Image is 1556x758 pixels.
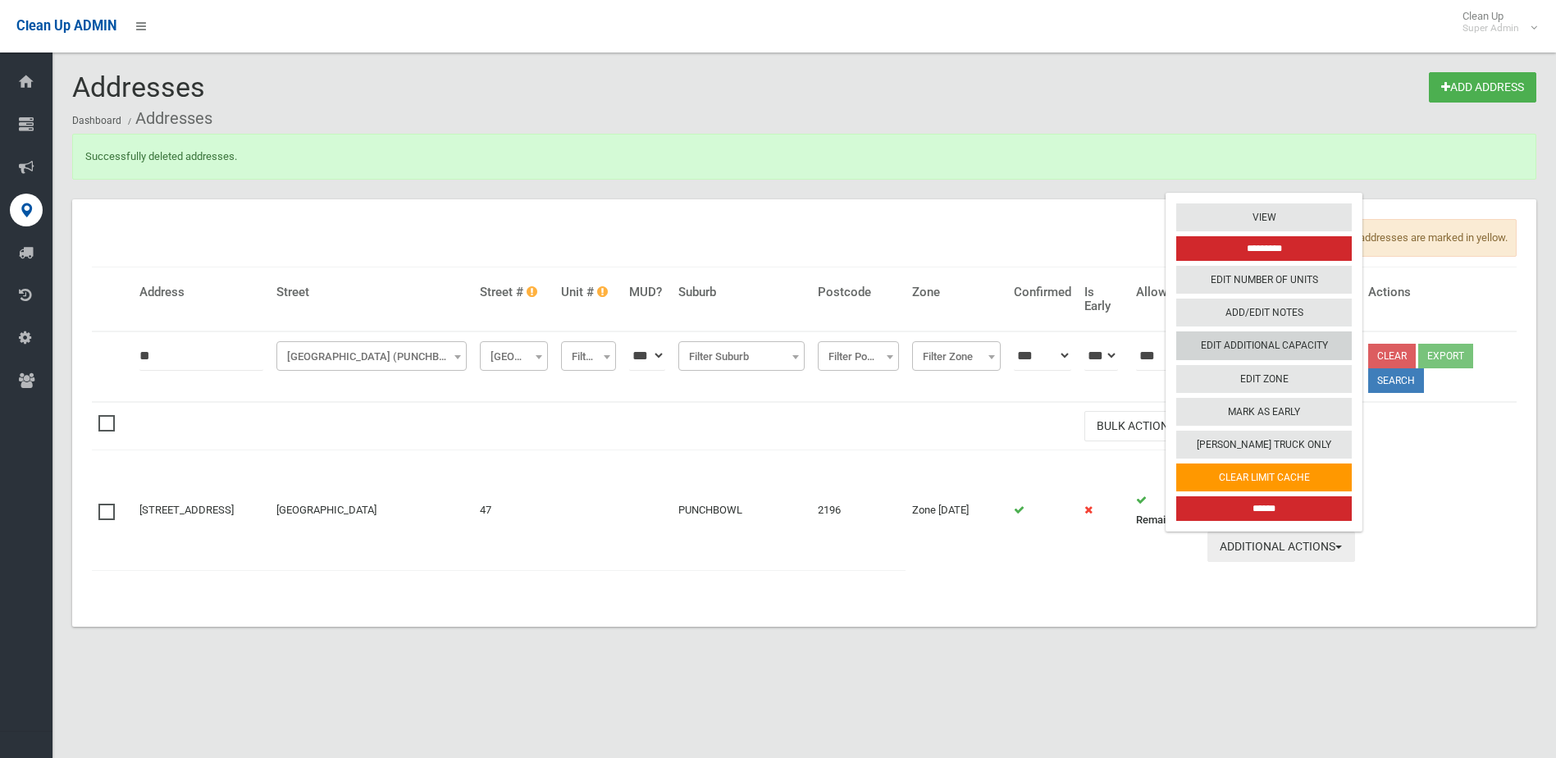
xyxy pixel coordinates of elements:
[72,115,121,126] a: Dashboard
[16,18,116,34] span: Clean Up ADMIN
[1176,299,1352,326] a: Add/Edit Notes
[276,341,467,371] span: Kensington Street (PUNCHBOWL)
[480,285,547,299] h4: Street #
[1462,22,1519,34] small: Super Admin
[916,345,997,368] span: Filter Zone
[124,103,212,134] li: Addresses
[818,285,899,299] h4: Postcode
[473,450,554,570] td: 47
[1176,203,1352,231] a: View
[811,450,906,570] td: 2196
[912,285,1001,299] h4: Zone
[672,450,811,570] td: PUNCHBOWL
[906,450,1007,570] td: Zone [DATE]
[1129,450,1201,570] td: 1
[1176,431,1352,459] a: [PERSON_NAME] Truck Only
[1368,285,1510,299] h4: Actions
[1368,344,1416,368] a: Clear
[561,341,617,371] span: Filter Unit #
[678,285,805,299] h4: Suburb
[1084,411,1194,441] button: Bulk Actions
[678,341,805,371] span: Filter Suburb
[1368,368,1424,393] button: Search
[822,345,895,368] span: Filter Postcode
[1176,266,1352,294] a: Edit Number of Units
[565,345,613,368] span: Filter Unit #
[1084,285,1123,313] h4: Is Early
[139,504,234,516] a: [STREET_ADDRESS]
[1176,463,1352,491] a: Clear Limit Cache
[1014,285,1071,299] h4: Confirmed
[1280,219,1517,257] span: Unconfirmed addresses are marked in yellow.
[818,341,899,371] span: Filter Postcode
[1454,10,1535,34] span: Clean Up
[484,345,543,368] span: Filter Street #
[682,345,801,368] span: Filter Suburb
[1176,332,1352,360] a: Edit Additional Capacity
[1429,72,1536,103] a: Add Address
[629,285,665,299] h4: MUD?
[1418,344,1473,368] button: Export
[912,341,1001,371] span: Filter Zone
[72,71,205,103] span: Addresses
[72,134,1536,180] div: Successfully deleted addresses.
[480,341,547,371] span: Filter Street #
[276,285,467,299] h4: Street
[1176,365,1352,393] a: Edit Zone
[561,285,617,299] h4: Unit #
[281,345,463,368] span: Kensington Street (PUNCHBOWL)
[1136,514,1188,526] strong: Remaining:
[270,450,473,570] td: [GEOGRAPHIC_DATA]
[1207,532,1355,562] button: Additional Actions
[1176,398,1352,426] a: Mark As Early
[1136,285,1194,299] h4: Allowed
[139,285,263,299] h4: Address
